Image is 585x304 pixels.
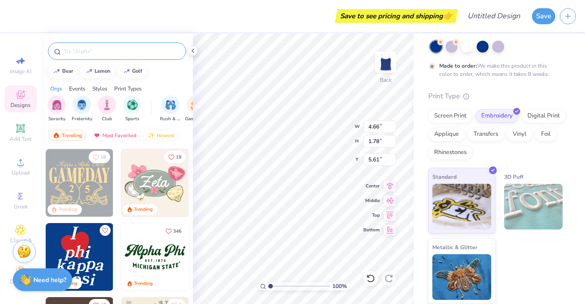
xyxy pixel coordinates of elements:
[504,184,563,229] img: 3D Puff
[98,96,116,123] button: filter button
[188,223,256,291] img: e9359b61-4979-43b2-b67e-bebd332b6cfa
[33,276,66,284] strong: Need help?
[100,225,111,236] button: Like
[72,96,92,123] button: filter button
[123,69,130,74] img: trend_line.gif
[363,227,380,233] span: Bottom
[95,69,111,74] div: lemon
[332,282,347,290] span: 100 %
[48,64,77,78] button: bear
[98,96,116,123] div: filter for Club
[176,155,181,160] span: 19
[468,128,504,141] div: Transfers
[380,76,392,84] div: Back
[160,96,181,123] div: filter for Rush & Bid
[48,116,65,123] span: Sorority
[188,149,256,217] img: d6d5c6c6-9b9a-4053-be8a-bdf4bacb006d
[532,8,555,24] button: Save
[160,96,181,123] button: filter button
[428,91,567,101] div: Print Type
[118,64,146,78] button: golf
[69,85,85,93] div: Events
[475,109,519,123] div: Embroidery
[160,116,181,123] span: Rush & Bid
[377,53,395,71] img: Back
[101,155,106,160] span: 18
[5,237,37,251] span: Clipart & logos
[123,96,141,123] div: filter for Sports
[185,96,206,123] button: filter button
[127,100,138,110] img: Sports Image
[428,128,465,141] div: Applique
[337,9,456,23] div: Save to see pricing and shipping
[121,223,189,291] img: 509aa579-d1dd-4753-a2ca-fe6b9b3d7ce7
[439,62,552,78] div: We make this product in this color to order, which means it takes 8 weeks.
[443,10,453,21] span: 👉
[102,116,112,123] span: Club
[80,64,115,78] button: lemon
[185,96,206,123] div: filter for Game Day
[161,225,186,237] button: Like
[432,172,457,181] span: Standard
[165,100,176,110] img: Rush & Bid Image
[10,135,32,143] span: Add Text
[132,69,142,74] div: golf
[14,203,28,210] span: Greek
[432,184,491,229] img: Standard
[144,130,178,141] div: Newest
[10,278,32,285] span: Decorate
[134,280,153,287] div: Trending
[63,47,180,56] input: Try "Alpha"
[428,109,473,123] div: Screen Print
[77,100,87,110] img: Fraternity Image
[89,130,141,141] div: Most Favorited
[439,62,477,69] strong: Made to order:
[191,100,201,110] img: Game Day Image
[363,212,380,219] span: Top
[521,109,566,123] div: Digital Print
[173,229,181,234] span: 346
[148,132,155,139] img: Newest.gif
[460,7,527,25] input: Untitled Design
[93,132,101,139] img: most_fav.gif
[53,132,60,139] img: trending.gif
[89,151,110,163] button: Like
[113,149,181,217] img: 2b704b5a-84f6-4980-8295-53d958423ff9
[50,85,62,93] div: Orgs
[48,96,66,123] button: filter button
[123,96,141,123] button: filter button
[432,242,478,252] span: Metallic & Glitter
[121,149,189,217] img: 010ceb09-c6fc-40d9-b71e-e3f087f73ee6
[114,85,142,93] div: Print Types
[92,85,107,93] div: Styles
[164,151,186,163] button: Like
[428,146,473,160] div: Rhinestones
[85,69,93,74] img: trend_line.gif
[125,116,139,123] span: Sports
[507,128,532,141] div: Vinyl
[72,96,92,123] div: filter for Fraternity
[53,69,60,74] img: trend_line.gif
[432,254,491,300] img: Metallic & Glitter
[363,197,380,204] span: Middle
[363,183,380,189] span: Center
[46,223,113,291] img: f6158eb7-cc5b-49f7-a0db-65a8f5223f4c
[504,172,523,181] span: 3D Puff
[46,149,113,217] img: b8819b5f-dd70-42f8-b218-32dd770f7b03
[134,206,153,213] div: Trending
[10,68,32,75] span: Image AI
[48,96,66,123] div: filter for Sorority
[72,116,92,123] span: Fraternity
[58,206,77,213] div: Trending
[11,101,31,109] span: Designs
[113,223,181,291] img: 8dd0a095-001a-4357-9dc2-290f0919220d
[535,128,557,141] div: Foil
[48,130,86,141] div: Trending
[185,116,206,123] span: Game Day
[62,69,73,74] div: bear
[11,169,30,176] span: Upload
[102,100,112,110] img: Club Image
[52,100,62,110] img: Sorority Image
